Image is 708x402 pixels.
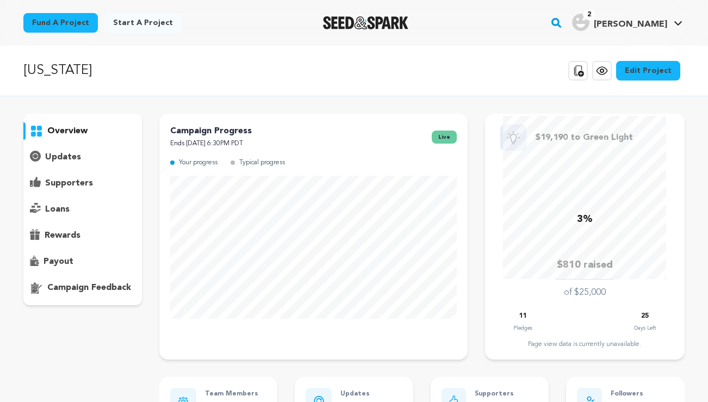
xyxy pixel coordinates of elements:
div: Page view data is currently unavailable. [496,340,674,349]
p: Ends [DATE] 6:30PM PDT [170,138,252,150]
p: loans [45,203,70,216]
span: 2 [583,9,595,20]
p: Typical progress [239,157,285,169]
p: payout [44,255,73,268]
p: Pledges [513,323,532,333]
p: of $25,000 [564,286,606,299]
p: Campaign Progress [170,125,252,138]
p: 3% [577,212,593,227]
span: [PERSON_NAME] [594,20,667,29]
p: 25 [641,310,649,323]
a: Seed&Spark Homepage [323,16,408,29]
a: Daniel R.'s Profile [570,11,685,31]
p: rewards [45,229,80,242]
p: Days Left [634,323,656,333]
p: [US_STATE] [23,61,92,81]
p: Your progress [179,157,218,169]
button: supporters [23,175,142,192]
img: Seed&Spark Logo Dark Mode [323,16,408,29]
button: updates [23,149,142,166]
div: Daniel R.'s Profile [572,14,667,31]
button: loans [23,201,142,218]
p: supporters [45,177,93,190]
p: 11 [519,310,527,323]
a: Start a project [104,13,182,33]
p: Followers [611,388,674,400]
span: live [432,131,457,144]
p: updates [45,151,81,164]
button: campaign feedback [23,279,142,296]
p: Team Members [205,388,258,400]
a: Fund a project [23,13,98,33]
a: Edit Project [616,61,680,81]
button: payout [23,253,142,270]
p: Updates [340,388,370,400]
p: overview [47,125,88,138]
button: overview [23,122,142,140]
p: campaign feedback [47,281,131,294]
button: rewards [23,227,142,244]
p: Supporters [475,388,538,400]
img: user.png [572,14,589,31]
span: Daniel R.'s Profile [570,11,685,34]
